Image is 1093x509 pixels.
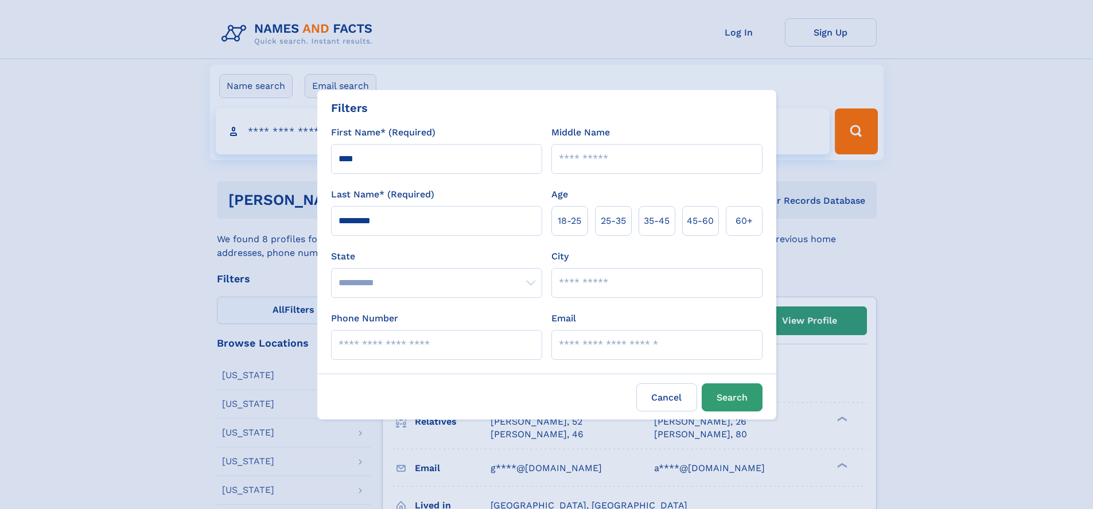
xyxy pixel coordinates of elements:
label: Cancel [636,383,697,411]
span: 60+ [736,214,753,228]
label: State [331,250,542,263]
span: 45‑60 [687,214,714,228]
label: First Name* (Required) [331,126,435,139]
label: City [551,250,569,263]
span: 25‑35 [601,214,626,228]
div: Filters [331,99,368,116]
label: Age [551,188,568,201]
label: Last Name* (Required) [331,188,434,201]
label: Middle Name [551,126,610,139]
label: Email [551,312,576,325]
span: 18‑25 [558,214,581,228]
button: Search [702,383,763,411]
label: Phone Number [331,312,398,325]
span: 35‑45 [644,214,670,228]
